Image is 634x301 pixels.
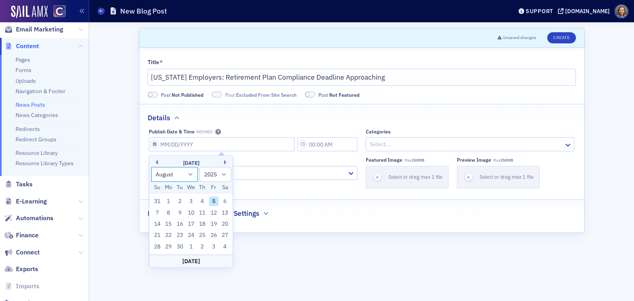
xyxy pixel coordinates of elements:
[404,158,424,163] span: Max
[175,197,185,206] div: Choose Tuesday, September 2nd, 2025
[16,149,58,156] a: Resource Library
[4,282,39,291] a: Imports
[16,160,74,167] a: Resource Library Types
[16,77,36,84] a: Uploads
[526,8,553,15] div: Support
[186,197,196,206] div: Choose Wednesday, September 3rd, 2025
[547,32,575,43] button: Create
[220,219,230,229] div: Choose Saturday, September 20th, 2025
[4,214,53,223] a: Automations
[4,25,63,34] a: Email Marketing
[209,219,218,229] div: Choose Friday, September 19th, 2025
[209,231,218,240] div: Choose Friday, September 26th, 2025
[149,137,295,151] input: MM/DD/YYYY
[412,158,424,163] span: 250MB
[16,231,39,240] span: Finance
[16,25,63,34] span: Email Marketing
[16,136,57,143] a: Redirect Groups
[503,35,536,41] span: Unsaved changes
[388,174,443,180] span: Select or drag max 1 file
[160,59,163,66] abbr: This field is required
[4,180,33,189] a: Tasks
[220,183,230,192] div: Sa
[16,282,39,291] span: Imports
[366,166,449,188] button: Select or drag max 1 file
[175,242,185,251] div: Choose Tuesday, September 30th, 2025
[164,197,173,206] div: Choose Monday, September 1st, 2025
[224,160,229,165] button: Next Month
[4,42,39,51] a: Content
[186,242,196,251] div: Choose Wednesday, October 1st, 2025
[164,183,173,192] div: Mo
[164,242,173,251] div: Choose Monday, September 29th, 2025
[48,5,66,19] a: View Homepage
[16,42,39,51] span: Content
[148,92,158,98] span: Not Published
[152,183,162,192] div: Su
[53,5,66,18] img: SailAMX
[329,92,359,98] span: Not Featured
[457,166,540,188] button: Select or drag max 1 file
[186,208,196,217] div: Choose Wednesday, September 10th, 2025
[175,183,185,192] div: Tu
[209,183,218,192] div: Fr
[149,129,195,135] div: Publish Date & Time
[366,157,402,163] div: Featured Image
[175,208,185,217] div: Choose Tuesday, September 9th, 2025
[152,219,162,229] div: Choose Sunday, September 14th, 2025
[197,130,213,135] span: MST/MDT
[186,183,196,192] div: We
[209,197,218,206] div: Choose Friday, September 5th, 2025
[225,91,297,98] span: Post
[493,158,513,163] span: Max
[480,174,534,180] span: Select or drag max 1 file
[565,8,610,15] div: [DOMAIN_NAME]
[305,92,315,98] span: Not Featured
[16,111,58,119] a: News Categories
[198,208,207,217] div: Choose Thursday, September 11th, 2025
[198,183,207,192] div: Th
[209,242,218,251] div: Choose Friday, October 3rd, 2025
[297,137,357,151] input: 00:00 AM
[236,92,297,98] span: Excluded From Site Search
[161,91,203,98] span: Post
[164,208,173,217] div: Choose Monday, September 8th, 2025
[186,219,196,229] div: Choose Wednesday, September 17th, 2025
[175,231,185,240] div: Choose Tuesday, September 23rd, 2025
[16,101,45,108] a: News Posts
[172,92,203,98] span: Not Published
[366,129,390,135] div: Categories
[148,59,159,66] div: Title
[153,160,158,165] button: Previous Month
[198,219,207,229] div: Choose Thursday, September 18th, 2025
[148,113,170,123] h2: Details
[209,208,218,217] div: Choose Friday, September 12th, 2025
[318,91,359,98] span: Post
[558,8,613,14] button: [DOMAIN_NAME]
[16,214,53,223] span: Automations
[16,265,38,274] span: Exports
[152,195,231,252] div: month 2025-09
[220,208,230,217] div: Choose Saturday, September 13th, 2025
[120,6,167,16] h1: New Blog Post
[175,219,185,229] div: Choose Tuesday, September 16th, 2025
[457,157,491,163] div: Preview image
[152,197,162,206] div: Choose Sunday, August 31st, 2025
[164,231,173,240] div: Choose Monday, September 22nd, 2025
[220,242,230,251] div: Choose Saturday, October 4th, 2025
[16,56,30,63] a: Pages
[4,248,40,257] a: Connect
[152,231,162,240] div: Choose Sunday, September 21st, 2025
[198,197,207,206] div: Choose Thursday, September 4th, 2025
[4,197,47,206] a: E-Learning
[149,159,233,167] div: [DATE]
[220,197,230,206] div: Choose Saturday, September 6th, 2025
[16,125,40,133] a: Redirects
[16,197,47,206] span: E-Learning
[16,180,33,189] span: Tasks
[148,208,259,219] h2: Permalink, Redirect & SEO Settings
[11,6,48,18] img: SailAMX
[149,254,233,267] div: [DATE]
[198,242,207,251] div: Choose Thursday, October 2nd, 2025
